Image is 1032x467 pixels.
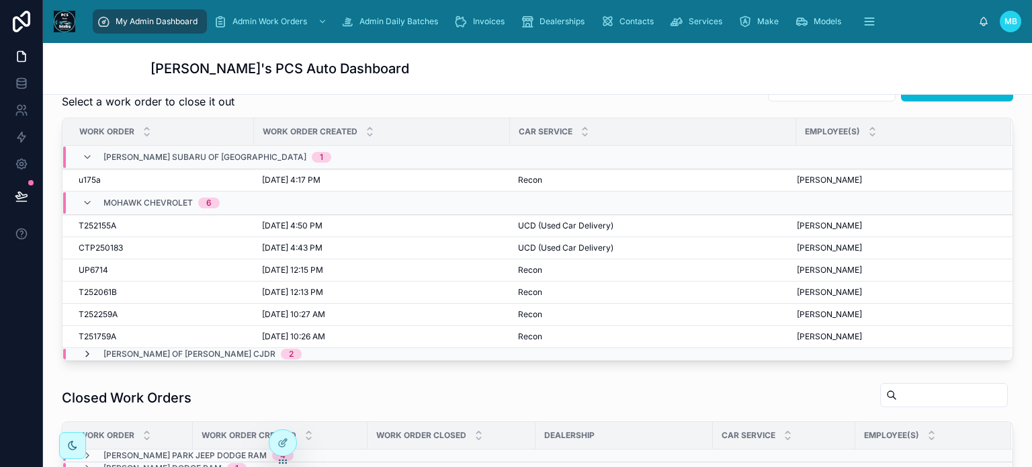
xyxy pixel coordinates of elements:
[450,9,514,34] a: Invoices
[232,16,307,27] span: Admin Work Orders
[79,309,246,320] a: T252259A
[666,9,732,34] a: Services
[79,243,246,253] a: CTP250183
[518,309,788,320] a: Recon
[689,16,722,27] span: Services
[797,265,995,275] a: [PERSON_NAME]
[262,331,502,342] a: [DATE] 10:26 AM
[797,331,862,342] span: [PERSON_NAME]
[619,16,654,27] span: Contacts
[79,430,134,441] span: Work Order
[62,388,191,407] h1: Closed Work Orders
[518,175,788,185] a: Recon
[517,9,594,34] a: Dealerships
[262,309,502,320] a: [DATE] 10:27 AM
[797,175,995,185] a: [PERSON_NAME]
[79,265,108,275] span: UP6714
[79,220,246,231] a: T252155A
[519,126,572,137] span: Car Service
[797,265,862,275] span: [PERSON_NAME]
[262,220,502,231] a: [DATE] 4:50 PM
[518,287,788,298] a: Recon
[54,11,75,32] img: App logo
[797,309,995,320] a: [PERSON_NAME]
[597,9,663,34] a: Contacts
[797,220,862,231] span: [PERSON_NAME]
[797,287,862,298] span: [PERSON_NAME]
[376,430,466,441] span: Work Order Closed
[79,331,116,342] span: T251759A
[1004,16,1017,27] span: MB
[864,430,919,441] span: Employee(s)
[79,309,118,320] span: T252259A
[79,265,246,275] a: UP6714
[791,9,851,34] a: Models
[320,152,323,163] div: 1
[518,220,613,231] span: UCD (Used Car Delivery)
[797,243,995,253] a: [PERSON_NAME]
[79,175,246,185] a: u175a
[79,331,246,342] a: T251759A
[518,265,542,275] span: Recon
[518,309,542,320] span: Recon
[103,152,306,163] span: [PERSON_NAME] Subaru of [GEOGRAPHIC_DATA]
[518,175,542,185] span: Recon
[262,175,502,185] a: [DATE] 4:17 PM
[797,243,862,253] span: [PERSON_NAME]
[263,126,357,137] span: Work Order Created
[262,331,325,342] span: [DATE] 10:26 AM
[206,198,212,208] div: 6
[797,175,862,185] span: [PERSON_NAME]
[262,287,323,298] span: [DATE] 12:13 PM
[518,331,542,342] span: Recon
[797,220,995,231] a: [PERSON_NAME]
[262,243,322,253] span: [DATE] 4:43 PM
[289,349,294,359] div: 2
[62,93,234,110] span: Select a work order to close it out
[540,16,585,27] span: Dealerships
[79,287,246,298] a: T252061B
[757,16,779,27] span: Make
[359,16,438,27] span: Admin Daily Batches
[797,331,995,342] a: [PERSON_NAME]
[518,243,788,253] a: UCD (Used Car Delivery)
[473,16,505,27] span: Invoices
[103,198,193,208] span: Mohawk Chevrolet
[86,7,978,36] div: scrollable content
[210,9,334,34] a: Admin Work Orders
[797,309,862,320] span: [PERSON_NAME]
[797,287,995,298] a: [PERSON_NAME]
[116,16,198,27] span: My Admin Dashboard
[518,220,788,231] a: UCD (Used Car Delivery)
[103,349,275,359] span: [PERSON_NAME] of [PERSON_NAME] CJDR
[518,287,542,298] span: Recon
[79,220,116,231] span: T252155A
[262,175,320,185] span: [DATE] 4:17 PM
[262,265,323,275] span: [DATE] 12:15 PM
[93,9,207,34] a: My Admin Dashboard
[544,430,595,441] span: Dealership
[518,331,788,342] a: Recon
[805,126,860,137] span: Employee(s)
[337,9,447,34] a: Admin Daily Batches
[518,265,788,275] a: Recon
[202,430,296,441] span: Work Order Created
[79,243,123,253] span: CTP250183
[79,287,117,298] span: T252061B
[103,450,267,461] span: [PERSON_NAME] Park Jeep Dodge Ram
[814,16,841,27] span: Models
[722,430,775,441] span: Car Service
[262,309,325,320] span: [DATE] 10:27 AM
[262,220,322,231] span: [DATE] 4:50 PM
[734,9,788,34] a: Make
[262,287,502,298] a: [DATE] 12:13 PM
[79,175,101,185] span: u175a
[262,265,502,275] a: [DATE] 12:15 PM
[518,243,613,253] span: UCD (Used Car Delivery)
[79,126,134,137] span: Work Order
[150,59,409,78] h1: [PERSON_NAME]'s PCS Auto Dashboard
[262,243,502,253] a: [DATE] 4:43 PM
